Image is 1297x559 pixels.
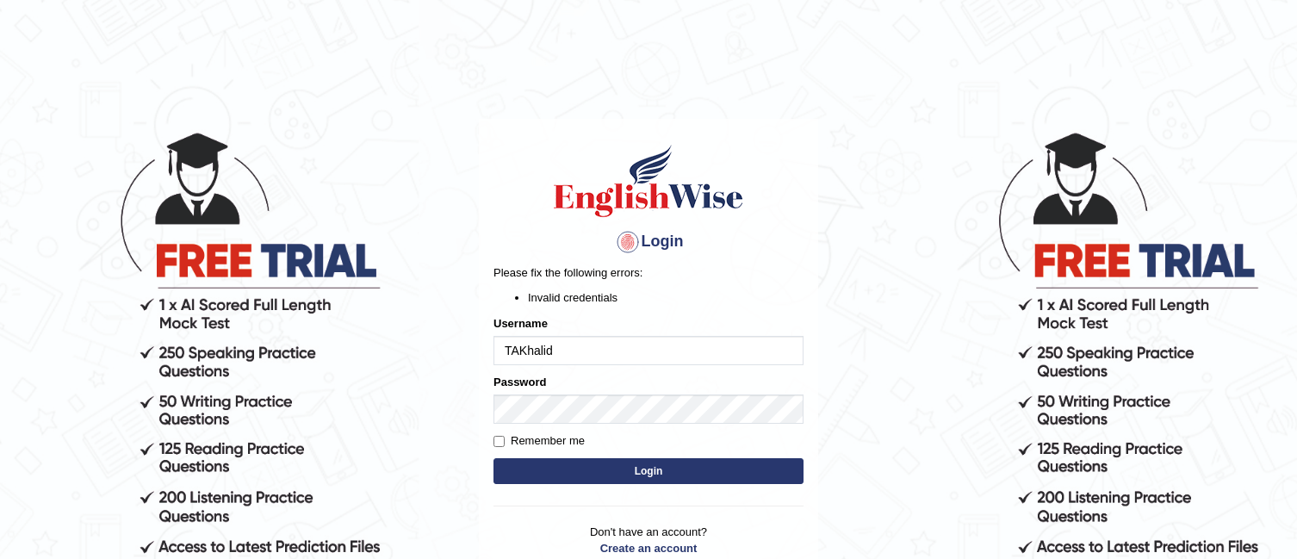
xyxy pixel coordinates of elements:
[493,432,585,450] label: Remember me
[493,264,804,281] p: Please fix the following errors:
[493,315,548,332] label: Username
[528,289,804,306] li: Invalid credentials
[550,142,747,220] img: Logo of English Wise sign in for intelligent practice with AI
[493,228,804,256] h4: Login
[493,374,546,390] label: Password
[493,458,804,484] button: Login
[493,540,804,556] a: Create an account
[493,436,505,447] input: Remember me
